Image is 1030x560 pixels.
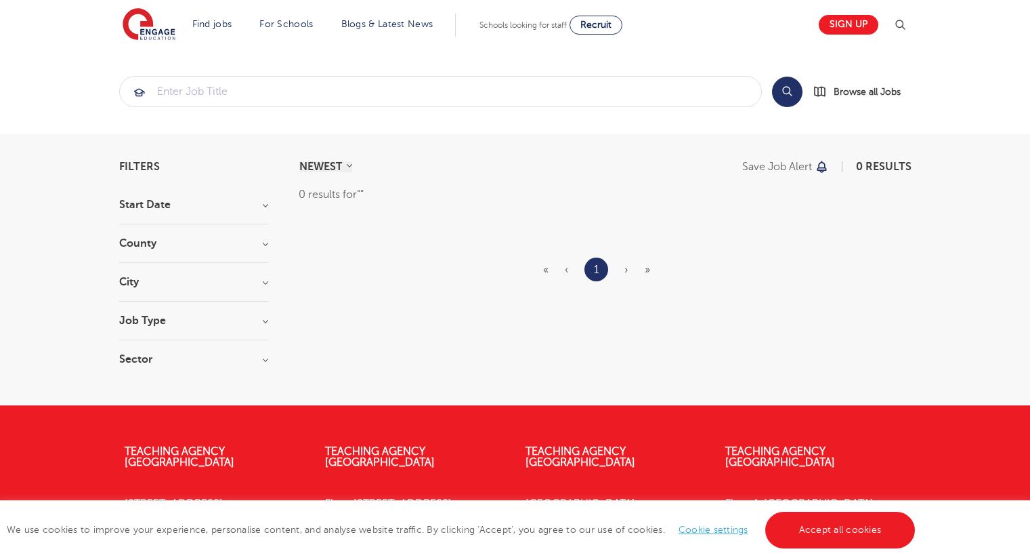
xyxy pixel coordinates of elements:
[119,277,268,287] h3: City
[192,19,232,29] a: Find jobs
[119,238,268,249] h3: County
[259,19,313,29] a: For Schools
[772,77,802,107] button: Search
[7,525,918,535] span: We use cookies to improve your experience, personalise content, and analyse website traffic. By c...
[624,264,628,276] span: ›
[594,261,599,279] a: 1
[856,161,911,173] span: 0 results
[119,76,762,107] div: Submit
[299,186,911,203] div: 0 results for
[119,199,268,210] h3: Start Date
[819,15,878,35] a: Sign up
[765,512,916,548] a: Accept all cookies
[119,161,160,172] span: Filters
[742,161,812,172] p: Save job alert
[119,354,268,365] h3: Sector
[565,264,568,276] span: ‹
[119,315,268,326] h3: Job Type
[580,20,611,30] span: Recruit
[725,445,835,468] a: Teaching Agency [GEOGRAPHIC_DATA]
[834,84,901,100] span: Browse all Jobs
[570,16,622,35] a: Recruit
[325,445,435,468] a: Teaching Agency [GEOGRAPHIC_DATA]
[543,264,549,276] span: «
[125,445,234,468] a: Teaching Agency [GEOGRAPHIC_DATA]
[679,525,748,535] a: Cookie settings
[120,77,761,106] input: Submit
[479,20,567,30] span: Schools looking for staff
[645,264,650,276] span: »
[813,84,911,100] a: Browse all Jobs
[123,8,175,42] img: Engage Education
[742,161,830,172] button: Save job alert
[341,19,433,29] a: Blogs & Latest News
[525,445,635,468] a: Teaching Agency [GEOGRAPHIC_DATA]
